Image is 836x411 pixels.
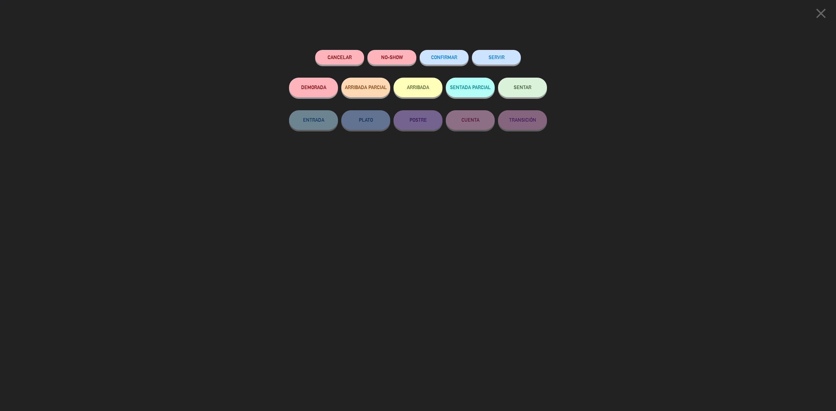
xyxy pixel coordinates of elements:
[341,110,390,130] button: PLATO
[289,78,338,97] button: DEMORADA
[420,50,469,65] button: CONFIRMAR
[498,78,547,97] button: SENTAR
[498,110,547,130] button: TRANSICIÓN
[472,50,521,65] button: SERVIR
[514,84,531,90] span: SENTAR
[394,110,442,130] button: POSTRE
[341,78,390,97] button: ARRIBADA PARCIAL
[431,54,457,60] span: CONFIRMAR
[446,110,495,130] button: CUENTA
[394,78,442,97] button: ARRIBADA
[345,84,387,90] span: ARRIBADA PARCIAL
[811,5,831,24] button: close
[367,50,416,65] button: NO-SHOW
[315,50,364,65] button: Cancelar
[446,78,495,97] button: SENTADA PARCIAL
[289,110,338,130] button: ENTRADA
[813,5,829,22] i: close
